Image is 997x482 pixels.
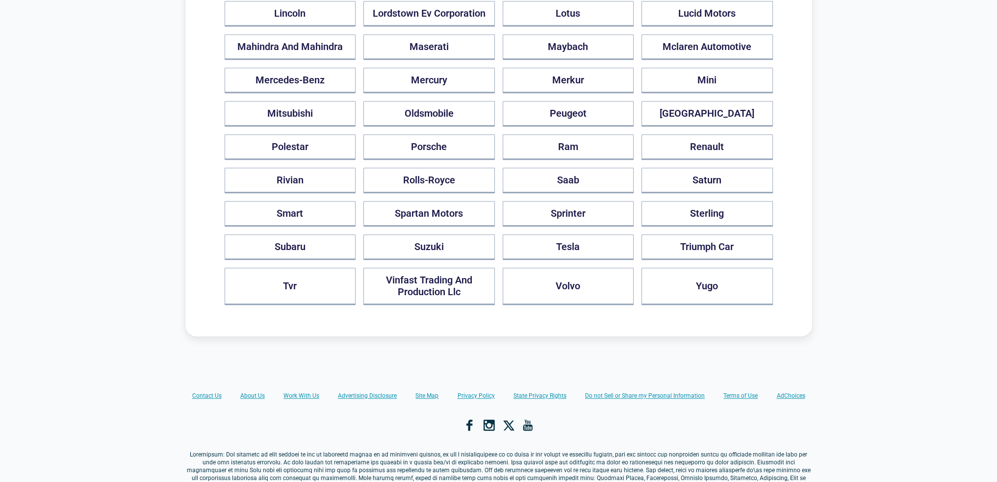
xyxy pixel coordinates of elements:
[641,68,773,93] button: Mini
[192,392,222,400] a: Contact Us
[363,201,495,227] button: Spartan Motors
[363,268,495,305] button: Vinfast Trading And Production Llc
[641,234,773,260] button: Triumph Car
[483,419,495,431] a: Instagram
[641,1,773,26] button: Lucid Motors
[522,419,534,431] a: YouTube
[585,392,705,400] a: Do not Sell or Share my Personal Information
[503,68,634,93] button: Merkur
[338,392,397,400] a: Advertising Disclosure
[363,101,495,127] button: Oldsmobile
[513,392,566,400] a: State Privacy Rights
[363,34,495,60] button: Maserati
[225,134,356,160] button: Polestar
[363,234,495,260] button: Suzuki
[225,234,356,260] button: Subaru
[415,392,438,400] a: Site Map
[363,168,495,193] button: Rolls-Royce
[503,201,634,227] button: Sprinter
[363,1,495,26] button: Lordstown Ev Corporation
[240,392,265,400] a: About Us
[641,134,773,160] button: Renault
[641,268,773,305] button: Yugo
[503,101,634,127] button: Peugeot
[463,419,475,431] a: Facebook
[641,168,773,193] button: Saturn
[503,419,514,431] a: X
[363,134,495,160] button: Porsche
[225,34,356,60] button: Mahindra And Mahindra
[225,268,356,305] button: Tvr
[225,1,356,26] button: Lincoln
[503,168,634,193] button: Saab
[225,201,356,227] button: Smart
[723,392,758,400] a: Terms of Use
[225,101,356,127] button: Mitsubishi
[225,168,356,193] button: Rivian
[283,392,319,400] a: Work With Us
[225,68,356,93] button: Mercedes-Benz
[363,68,495,93] button: Mercury
[503,234,634,260] button: Tesla
[503,34,634,60] button: Maybach
[641,201,773,227] button: Sterling
[641,34,773,60] button: Mclaren Automotive
[458,392,495,400] a: Privacy Policy
[503,1,634,26] button: Lotus
[641,101,773,127] button: [GEOGRAPHIC_DATA]
[503,134,634,160] button: Ram
[503,268,634,305] button: Volvo
[776,392,805,400] a: AdChoices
